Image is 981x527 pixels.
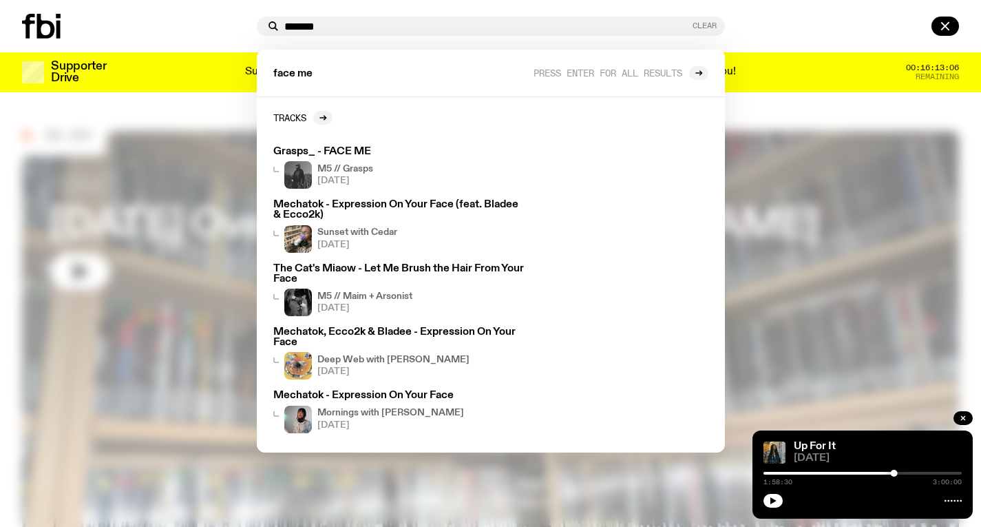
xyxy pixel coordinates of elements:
h3: Supporter Drive [51,61,106,84]
span: face me [273,69,313,79]
span: [DATE] [317,421,464,430]
a: The Cat's Miaow - Let Me Brush the Hair From Your FaceM5 // Maim + Arsonist[DATE] [268,258,532,322]
a: Mechatok - Expression On Your Face (feat. Bladee & Ecco2k)Sunset with Cedar[DATE] [268,194,532,258]
h2: Tracks [273,112,306,123]
a: Grasps_ - FACE MEM5 // Grasps[DATE] [268,141,532,194]
span: 1:58:30 [763,479,792,486]
a: Press enter for all results [534,66,708,80]
span: [DATE] [794,453,962,464]
span: 00:16:13:06 [906,64,959,72]
h3: Mechatok - Expression On Your Face [273,391,527,401]
span: [DATE] [317,367,470,376]
h3: Grasps_ - FACE ME [273,147,527,157]
h4: M5 // Grasps [317,165,373,174]
a: Up For It [794,441,836,452]
p: Supporter Drive 2025: Shaping the future of our city’s music, arts, and culture - with the help o... [245,66,736,79]
a: Tracks [273,111,333,125]
img: Kana Frazer is smiling at the camera with her head tilted slightly to her left. She wears big bla... [284,406,312,433]
a: Mechatok, Ecco2k & Bladee - Expression On Your FaceDeep Web with [PERSON_NAME][DATE] [268,322,532,385]
h4: Sunset with Cedar [317,228,397,237]
span: Remaining [916,73,959,81]
span: [DATE] [317,176,373,185]
h4: Deep Web with [PERSON_NAME] [317,355,470,364]
h3: Mechatok, Ecco2k & Bladee - Expression On Your Face [273,327,527,348]
h4: M5 // Maim + Arsonist [317,292,412,301]
span: Press enter for all results [534,68,682,78]
a: Mechatok - Expression On Your FaceKana Frazer is smiling at the camera with her head tilted sligh... [268,385,532,438]
span: 3:00:00 [933,479,962,486]
span: [DATE] [317,304,412,313]
span: [DATE] [317,240,397,249]
button: Clear [693,22,717,30]
h4: Mornings with [PERSON_NAME] [317,409,464,417]
h3: The Cat's Miaow - Let Me Brush the Hair From Your Face [273,264,527,285]
h3: Mechatok - Expression On Your Face (feat. Bladee & Ecco2k) [273,200,527,220]
img: Ify - a Brown Skin girl with black braided twists, looking up to the side with her tongue stickin... [763,442,785,464]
